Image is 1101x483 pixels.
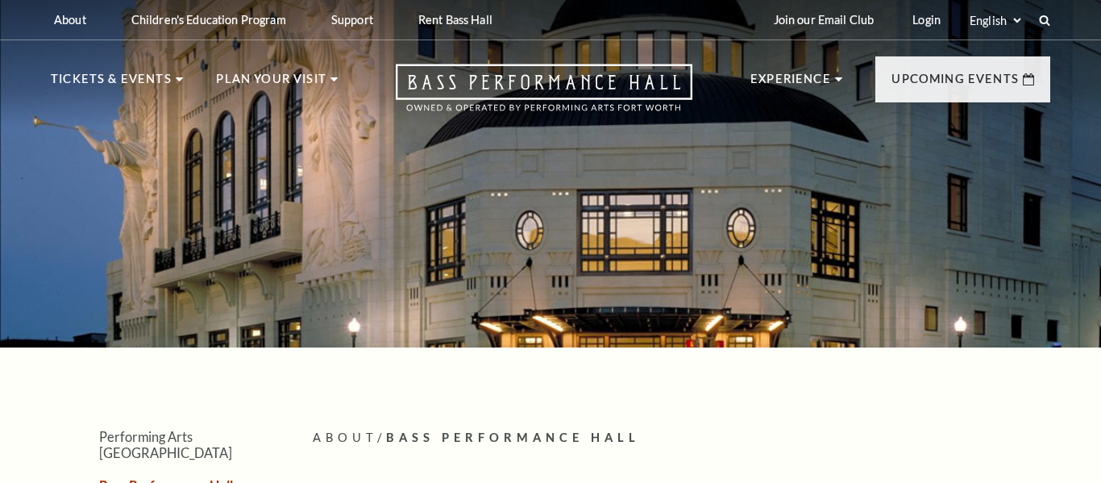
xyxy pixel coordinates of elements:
p: About [54,13,86,27]
p: Rent Bass Hall [418,13,492,27]
p: Upcoming Events [891,69,1019,98]
span: Bass Performance Hall [386,431,640,444]
p: / [313,428,1050,448]
p: Experience [750,69,831,98]
p: Support [331,13,373,27]
p: Plan Your Visit [216,69,326,98]
a: Performing Arts [GEOGRAPHIC_DATA] [99,429,232,460]
select: Select: [966,13,1024,28]
p: Tickets & Events [51,69,172,98]
span: About [313,431,377,444]
p: Children's Education Program [131,13,286,27]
